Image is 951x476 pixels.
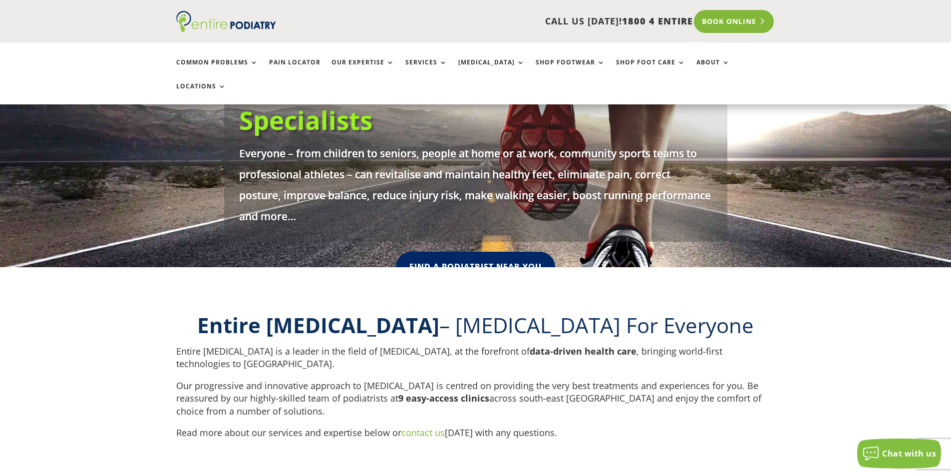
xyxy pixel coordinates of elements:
[176,427,775,449] p: Read more about our services and expertise below or [DATE] with any questions.
[401,427,445,439] a: contact us
[857,439,941,469] button: Chat with us
[197,311,439,339] b: Entire [MEDICAL_DATA]
[239,143,712,227] p: Everyone – from children to seniors, people at home or at work, community sports teams to profess...
[405,59,447,80] a: Services
[176,380,775,427] p: Our progressive and innovative approach to [MEDICAL_DATA] is centred on providing the very best t...
[396,252,555,282] a: Find A Podiatrist Near You
[616,59,685,80] a: Shop Foot Care
[458,59,525,80] a: [MEDICAL_DATA]
[331,59,394,80] a: Our Expertise
[176,311,775,345] h2: – [MEDICAL_DATA] For Everyone
[176,83,226,104] a: Locations
[622,15,693,27] span: 1800 4 ENTIRE
[398,392,489,404] strong: 9 easy-access clinics
[176,24,276,34] a: Entire Podiatry
[694,10,774,33] a: Book Online
[269,59,320,80] a: Pain Locator
[315,15,693,28] p: CALL US [DATE]!
[176,59,258,80] a: Common Problems
[882,448,936,459] span: Chat with us
[696,59,730,80] a: About
[239,31,675,137] a: South-[GEOGRAPHIC_DATA]'s Foot, Ankle & [MEDICAL_DATA] Health Specialists
[530,345,636,357] strong: data-driven health care
[176,345,775,380] p: Entire [MEDICAL_DATA] is a leader in the field of [MEDICAL_DATA], at the forefront of , bringing ...
[536,59,605,80] a: Shop Footwear
[176,11,276,32] img: logo (1)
